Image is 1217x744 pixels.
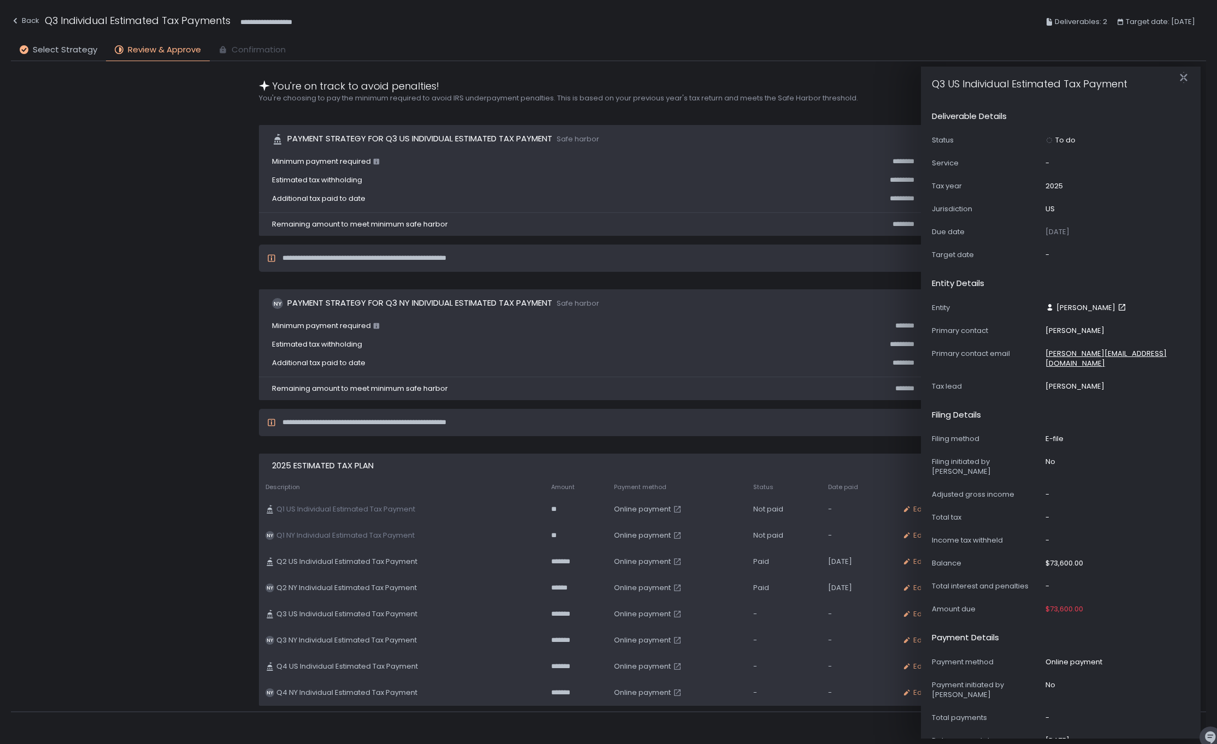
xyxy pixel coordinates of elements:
span: Confirmation [232,44,286,56]
div: Paid [753,557,814,567]
div: [PERSON_NAME] [1045,382,1104,391]
span: Payment strategy for Q3 NY Individual Estimated Tax Payment [287,297,552,309]
div: Service [932,158,1041,168]
h2: You're choosing to pay the minimum required to avoid IRS underpayment penalties. This is based on... [259,93,958,103]
button: Edit details [902,688,952,698]
div: US [1045,204,1055,214]
h1: Q3 Individual Estimated Tax Payments [45,13,231,28]
span: Minimum payment required [272,157,380,166]
span: Remaining amount to meet minimum safe harbor [272,384,448,394]
button: Edit details [902,557,952,567]
span: Q2 US Individual Estimated Tax Payment [276,557,417,567]
span: Safe harbor [557,134,599,144]
text: NY [267,585,273,591]
span: Remaining amount to meet minimum safe harbor [272,219,448,229]
div: - [828,531,889,540]
h2: Filing details [932,409,981,421]
span: Online payment [614,583,671,593]
div: Adjusted gross income [932,490,1041,499]
button: Edit details [902,635,952,645]
div: Online payment [1045,657,1102,667]
span: $73,600.00 [1045,604,1083,614]
div: - [828,662,889,671]
div: Payment method [932,657,1041,667]
div: Entity [932,303,1041,313]
span: Estimated tax withholding [272,175,362,185]
div: To do [1045,135,1076,145]
div: $73,600.00 [1045,558,1083,568]
span: You're on track to avoid penalties! [272,79,439,93]
div: - [828,504,889,514]
div: Status [932,135,1041,145]
div: Tax lead [932,382,1041,391]
span: Deliverables: 2 [1055,15,1107,28]
span: Q1 NY Individual Estimated Tax Payment [276,531,415,540]
span: [PERSON_NAME][EMAIL_ADDRESS][DOMAIN_NAME] [1045,349,1188,368]
span: Description [265,483,300,491]
div: - [753,635,814,645]
span: Q3 NY Individual Estimated Tax Payment [276,635,417,645]
button: Edit details [902,531,952,540]
div: 2025 [1045,181,1063,191]
span: Online payment [614,504,671,514]
div: - [753,609,814,619]
span: Additional tax paid to date [272,358,365,368]
span: Online payment [614,557,671,567]
div: Filing method [932,434,1041,444]
span: Payment strategy for Q3 US Individual Estimated Tax Payment [287,133,552,145]
button: Edit details [902,504,952,514]
span: Online payment [614,635,671,645]
h2: Entity details [932,277,984,290]
div: Edit details [902,609,952,619]
span: Q4 US Individual Estimated Tax Payment [276,662,418,671]
span: Online payment [614,662,671,671]
text: NY [267,532,273,539]
div: [DATE] [828,557,889,567]
div: Primary contact [932,326,1041,336]
text: NY [267,689,273,696]
span: Q1 US Individual Estimated Tax Payment [276,504,415,514]
button: Edit details [902,662,952,671]
div: Due date [932,227,1041,237]
div: - [828,609,889,619]
div: [PERSON_NAME] [1045,326,1104,336]
span: [DATE] [1045,227,1070,237]
button: Back [11,13,39,31]
div: Income tax withheld [932,535,1041,545]
div: Not paid [753,504,814,514]
span: 2025 estimated tax plan [272,460,374,472]
div: Filing initiated by [PERSON_NAME] [932,457,1041,477]
span: Select Strategy [33,44,97,56]
div: - [1045,158,1049,168]
span: Safe harbor [557,299,599,308]
span: Q3 US Individual Estimated Tax Payment [276,609,417,619]
div: Not paid [753,531,814,540]
div: - [1045,513,1049,522]
span: Estimated tax withholding [272,340,362,349]
div: Total interest and penalties [932,581,1041,591]
span: Q2 NY Individual Estimated Tax Payment [276,583,417,593]
div: - [1045,535,1049,545]
span: Target date: [DATE] [1126,15,1195,28]
button: Edit details [902,583,952,593]
div: - [828,635,889,645]
span: Q4 NY Individual Estimated Tax Payment [276,688,417,698]
div: - [753,688,814,698]
span: Online payment [614,531,671,540]
span: Amount [551,483,575,491]
div: [DATE] [828,583,889,593]
div: Primary contact email [932,349,1041,359]
div: Balance [932,558,1041,568]
text: NY [267,637,273,644]
a: [PERSON_NAME] [1045,303,1129,313]
div: No [1045,680,1055,690]
div: No [1045,457,1055,467]
span: Online payment [614,688,671,698]
span: Online payment [614,609,671,619]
